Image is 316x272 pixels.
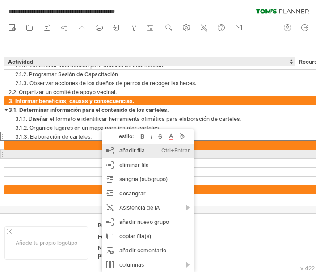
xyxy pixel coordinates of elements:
font: eliminar fila [119,161,149,168]
font: columnas [119,261,144,268]
font: Ctrl+Entrar [161,147,190,154]
font: v 422 [300,265,315,272]
font: añadir fila [119,147,145,154]
font: sangría (subgrupo) [119,176,168,182]
font: 3.1.2. Organice lugares en un mapa para instalar carteles. [15,124,160,131]
font: Número de proyecto [98,244,126,259]
font: añadir nuevo grupo [119,218,169,225]
font: Fecha: [98,233,115,240]
font: Proyecto: [98,222,123,229]
font: 3. Informar beneficios, causas y consecuencias. [8,98,135,104]
font: estilo: [119,133,134,140]
font: desangrar [119,190,146,197]
font: Asistencia de IA [119,204,160,211]
font: 2.1.2. Programar Sesión de Capacitación [15,71,118,78]
font: 3.1. Determinar información para el contenido de los carteles. [8,107,169,113]
font: copiar fila(s) [119,233,152,239]
font: 2.2. Organizar un comité de apoyo vecinal. [8,89,117,95]
font: 2.1.3. Observar acciones de los dueños de perros de recoger las heces. [15,80,196,87]
font: 3.1.3. Elaboración de carteles. [15,133,92,140]
font: añadir comentario [119,247,166,254]
font: Actividad [8,58,34,65]
font: Añade tu propio logotipo [16,239,77,246]
font: 3.1.1. Diseñar el formato e identificar herramienta ofimática para elaboración de carteles. [15,115,241,122]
